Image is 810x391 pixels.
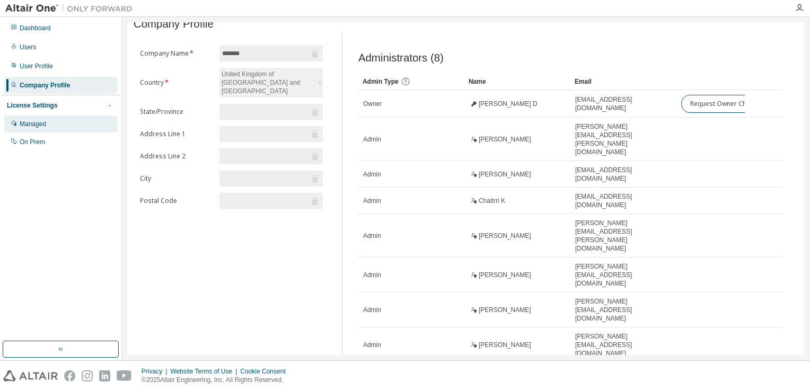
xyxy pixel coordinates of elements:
span: [PERSON_NAME][EMAIL_ADDRESS][PERSON_NAME][DOMAIN_NAME] [575,122,672,156]
img: linkedin.svg [99,370,110,381]
button: Request Owner Change [681,95,771,113]
span: [PERSON_NAME] [479,170,531,179]
span: Admin [363,135,381,144]
div: License Settings [7,101,57,110]
div: On Prem [20,138,45,146]
div: Cookie Consent [240,367,292,376]
span: Admin [363,271,381,279]
span: [PERSON_NAME][EMAIL_ADDRESS][DOMAIN_NAME] [575,262,672,288]
label: Postal Code [140,197,213,205]
div: Name [469,73,566,90]
span: [PERSON_NAME] D [479,100,538,108]
span: Admin [363,197,381,205]
img: Altair One [5,3,138,14]
label: Country [140,78,213,87]
span: [PERSON_NAME] [479,271,531,279]
span: [EMAIL_ADDRESS][DOMAIN_NAME] [575,192,672,209]
img: youtube.svg [117,370,132,381]
span: Admin [363,341,381,349]
span: [PERSON_NAME] [479,306,531,314]
div: Dashboard [20,24,51,32]
div: Email [575,73,672,90]
img: altair_logo.svg [3,370,58,381]
div: Managed [20,120,46,128]
span: [EMAIL_ADDRESS][DOMAIN_NAME] [575,95,672,112]
img: instagram.svg [82,370,93,381]
span: Admin [363,306,381,314]
div: United Kingdom of [GEOGRAPHIC_DATA] and [GEOGRAPHIC_DATA] [220,68,316,97]
span: Admin [363,170,381,179]
label: City [140,174,213,183]
label: State/Province [140,108,213,116]
span: Admin [363,232,381,240]
span: [PERSON_NAME][EMAIL_ADDRESS][PERSON_NAME][DOMAIN_NAME] [575,219,672,253]
span: Admin Type [363,78,399,85]
span: [PERSON_NAME][EMAIL_ADDRESS][DOMAIN_NAME] [575,297,672,323]
div: Privacy [142,367,170,376]
span: Chaitrri K [479,197,505,205]
div: Company Profile [20,81,70,90]
div: Website Terms of Use [170,367,240,376]
div: United Kingdom of [GEOGRAPHIC_DATA] and [GEOGRAPHIC_DATA] [219,68,323,97]
span: [EMAIL_ADDRESS][DOMAIN_NAME] [575,166,672,183]
span: Company Profile [134,18,214,30]
label: Company Name [140,49,213,58]
span: Owner [363,100,382,108]
label: Address Line 1 [140,130,213,138]
p: © 2025 Altair Engineering, Inc. All Rights Reserved. [142,376,292,385]
div: Users [20,43,36,51]
span: [PERSON_NAME] [479,341,531,349]
span: Administrators (8) [358,52,444,64]
label: Address Line 2 [140,152,213,161]
span: [PERSON_NAME][EMAIL_ADDRESS][DOMAIN_NAME] [575,332,672,358]
span: [PERSON_NAME] [479,232,531,240]
div: User Profile [20,62,53,70]
img: facebook.svg [64,370,75,381]
span: [PERSON_NAME] [479,135,531,144]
